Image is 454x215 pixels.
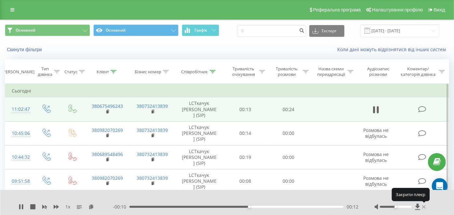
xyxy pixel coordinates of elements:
[38,66,52,77] div: Тип дзвінка
[267,121,310,145] td: 00:00
[392,188,430,201] div: Закрити плеєр
[113,204,129,210] span: - 00:10
[223,121,267,145] td: 00:14
[12,151,26,164] div: 10:44:32
[337,46,449,52] a: Коли дані можуть відрізнятися вiд інших систем
[237,25,306,37] input: Пошук за номером
[64,69,77,75] div: Статус
[92,175,123,181] a: 380982070269
[194,28,207,33] span: Графік
[65,204,70,210] span: 1 x
[12,175,26,188] div: 09:51:58
[223,97,267,122] td: 00:13
[175,169,223,193] td: LCТкачук [PERSON_NAME] (SIP)
[394,206,397,208] div: Accessibility label
[309,25,344,37] button: Експорт
[267,169,310,193] td: 00:00
[267,97,310,122] td: 00:24
[2,69,34,75] div: [PERSON_NAME]
[5,24,90,36] button: Основний
[248,206,251,208] div: Accessibility label
[313,7,361,12] span: Реферальна програма
[372,7,423,12] span: Налаштування профілю
[137,103,168,109] a: 380732413839
[93,24,179,36] button: Основний
[399,66,437,77] div: Коментар/категорія дзвінка
[432,178,447,194] div: Open Intercom Messenger
[97,69,109,75] div: Клієнт
[12,127,26,140] div: 10:45:06
[137,151,168,157] a: 380732413839
[267,145,310,169] td: 00:00
[92,127,123,133] a: 380982070269
[361,66,395,77] div: Аудіозапис розмови
[137,175,168,181] a: 380732413839
[316,66,346,77] div: Назва схеми переадресації
[137,127,168,133] a: 380732413839
[223,145,267,169] td: 00:19
[5,84,449,97] td: Сьогодні
[92,151,123,157] a: 380689548496
[12,103,26,116] div: 11:02:47
[175,121,223,145] td: LCТкачук [PERSON_NAME] (SIP)
[92,103,123,109] a: 380675496243
[5,47,45,52] button: Скинути фільтри
[363,175,389,187] span: Розмова не відбулась
[229,66,258,77] div: Тривалість очікування
[182,24,219,36] button: Графік
[273,66,301,77] div: Тривалість розмови
[434,7,445,12] span: Вихід
[16,28,35,33] span: Основний
[223,169,267,193] td: 00:08
[363,127,389,139] span: Розмова не відбулась
[347,204,358,210] span: 00:12
[175,97,223,122] td: LCТкачук [PERSON_NAME] (SIP)
[175,145,223,169] td: LCТкачук [PERSON_NAME] (SIP)
[135,69,161,75] div: Бізнес номер
[363,151,389,163] span: Розмова не відбулась
[181,69,208,75] div: Співробітник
